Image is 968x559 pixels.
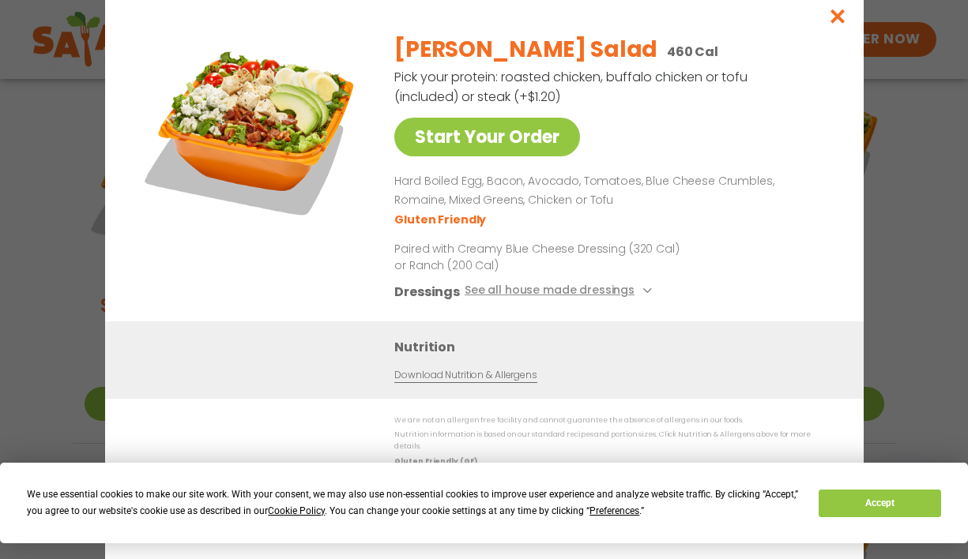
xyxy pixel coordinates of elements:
[667,42,718,62] p: 460 Cal
[268,505,325,516] span: Cookie Policy
[394,456,476,466] strong: Gluten Friendly (GF)
[394,172,826,210] p: Hard Boiled Egg, Bacon, Avocado, Tomatoes, Blue Cheese Crumbles, Romaine, Mixed Greens, Chicken o...
[394,241,687,274] p: Paired with Creamy Blue Cheese Dressing (320 Cal) or Ranch (200 Cal)
[394,282,460,302] h3: Dressings
[394,33,657,66] h2: [PERSON_NAME] Salad
[589,505,639,516] span: Preferences
[464,282,656,302] button: See all house made dressings
[394,67,750,107] p: Pick your protein: roasted chicken, buffalo chicken or tofu (included) or steak (+$1.20)
[394,415,832,426] p: We are not an allergen free facility and cannot guarantee the absence of allergens in our foods.
[27,486,800,520] div: We use essential cookies to make our site work. With your consent, we may also use non-essential ...
[394,429,832,453] p: Nutrition information is based on our standard recipes and portion sizes. Click Nutrition & Aller...
[819,490,940,517] button: Accept
[394,368,537,383] a: Download Nutrition & Allergens
[394,118,580,156] a: Start Your Order
[394,337,840,357] h3: Nutrition
[394,212,488,228] li: Gluten Friendly
[141,21,362,242] img: Featured product photo for Cobb Salad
